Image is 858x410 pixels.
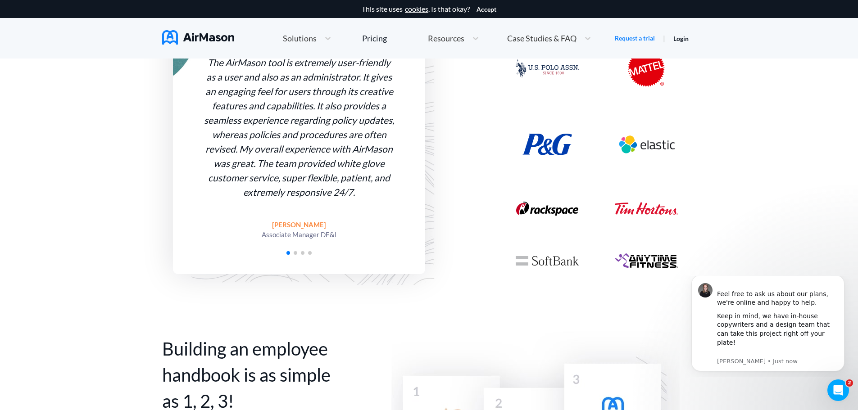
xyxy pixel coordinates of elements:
[477,6,496,13] button: Accept cookies
[498,134,597,155] div: Procter & Gamble Employee Handbook
[597,202,696,215] div: Tim Hortons Employee Handbook
[283,34,317,42] span: Solutions
[516,202,578,216] img: rackspace_technology
[615,253,678,268] img: anytime_fitness
[678,276,858,377] iframe: Intercom notifications message
[20,7,35,22] img: Profile image for Holly
[308,251,312,255] span: Go to slide 4
[294,251,297,255] span: Go to slide 2
[597,253,696,268] div: Anytime Fitness Employee Handbook
[516,59,579,77] img: us_polo_assn
[663,34,665,42] span: |
[362,30,387,46] a: Pricing
[615,125,678,164] img: elastic
[39,5,160,80] div: Message content
[498,59,597,77] div: U.S. Polo Assn. Employee Handbook
[827,379,849,401] iframe: Intercom live chat
[628,50,665,87] img: mattel
[301,251,304,255] span: Go to slide 3
[498,202,597,216] div: Rackspace Technology Employee Handbook
[362,34,387,42] div: Pricing
[597,125,696,164] div: Elastic Employee Handbook
[39,36,160,80] div: Keep in mind, we have in-house copywriters and a design team that can take this project right off...
[405,5,428,13] a: cookies
[286,251,290,255] span: Go to slide 1
[597,50,696,87] div: Mattel Employee Handbook
[846,379,853,387] span: 2
[615,34,655,43] a: Request a trial
[162,30,234,45] img: AirMason Logo
[615,202,678,215] img: tim_hortons
[428,34,464,42] span: Resources
[516,256,579,266] img: softBank_group
[498,256,597,266] div: SoftBank Group Employee Handbook
[673,35,689,42] a: Login
[507,34,577,42] span: Case Studies & FAQ
[262,220,337,230] div: [PERSON_NAME]
[203,55,395,199] div: The AirMason tool is extremely user-friendly as a user and also as an administrator. It gives an ...
[522,134,572,155] img: procter_and_gamble
[39,5,160,32] div: Feel free to ask us about our plans, we're online and happy to help.
[39,81,160,90] p: Message from Holly, sent Just now
[262,230,337,239] div: Associate Manager DE&I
